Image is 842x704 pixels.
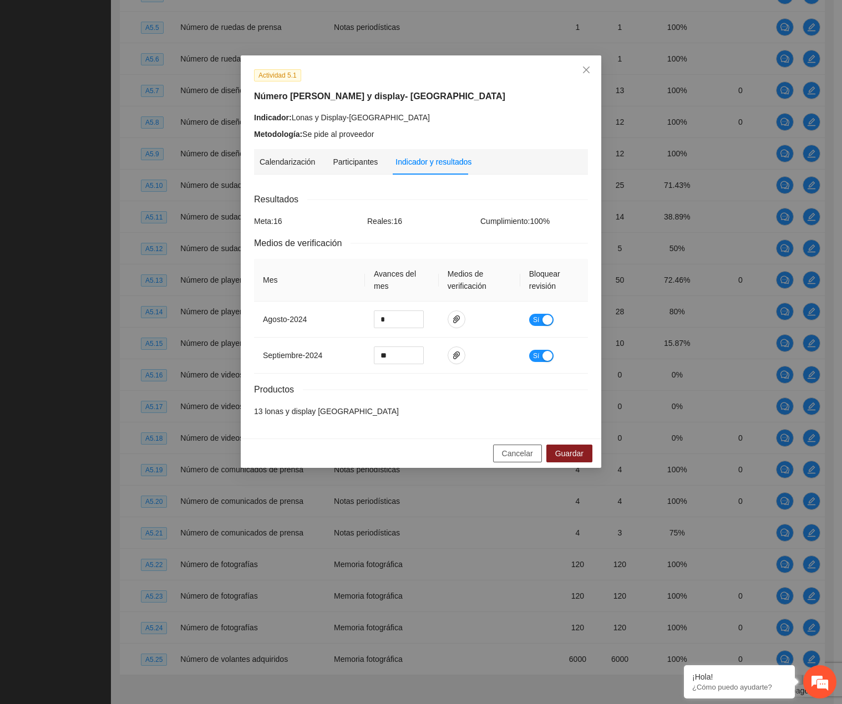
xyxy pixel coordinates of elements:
span: Guardar [555,447,584,460]
th: Medios de verificación [439,259,520,302]
div: Chatee con nosotros ahora [58,57,186,71]
button: Cancelar [493,445,542,462]
th: Bloquear revisión [520,259,588,302]
span: agosto - 2024 [263,315,307,324]
button: paper-clip [448,346,465,364]
span: paper-clip [448,315,465,324]
span: Sí [533,350,540,362]
div: Minimizar ventana de chat en vivo [182,6,209,32]
span: Actividad 5.1 [254,69,301,81]
div: Lonas y Display-[GEOGRAPHIC_DATA] [254,111,588,124]
div: Indicador y resultados [395,156,471,168]
strong: Indicador: [254,113,292,122]
span: paper-clip [448,351,465,360]
div: Meta: 16 [251,215,364,227]
button: paper-clip [448,310,465,328]
span: Resultados [254,192,307,206]
div: Se pide al proveedor [254,128,588,140]
p: ¿Cómo puedo ayudarte? [692,683,787,691]
span: Sí [533,314,540,326]
span: Productos [254,382,303,396]
span: Reales: 16 [367,217,402,226]
h5: Número [PERSON_NAME] y display- [GEOGRAPHIC_DATA] [254,90,588,103]
textarea: Escriba su mensaje y pulse “Intro” [6,303,211,341]
th: Avances del mes [365,259,439,302]
span: Estamos en línea. [64,148,153,260]
th: Mes [254,259,365,302]
button: Close [571,55,601,85]
span: Medios de verificación [254,236,351,250]
span: close [582,65,591,74]
strong: Metodología: [254,130,302,139]
div: Cumplimiento: 100 % [478,215,591,227]
span: septiembre - 2024 [263,351,322,360]
span: Cancelar [502,447,533,460]
button: Guardar [546,445,592,462]
div: Participantes [333,156,378,168]
div: ¡Hola! [692,672,787,681]
li: 13 lonas y display [GEOGRAPHIC_DATA] [254,405,588,417]
div: Calendarización [260,156,315,168]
